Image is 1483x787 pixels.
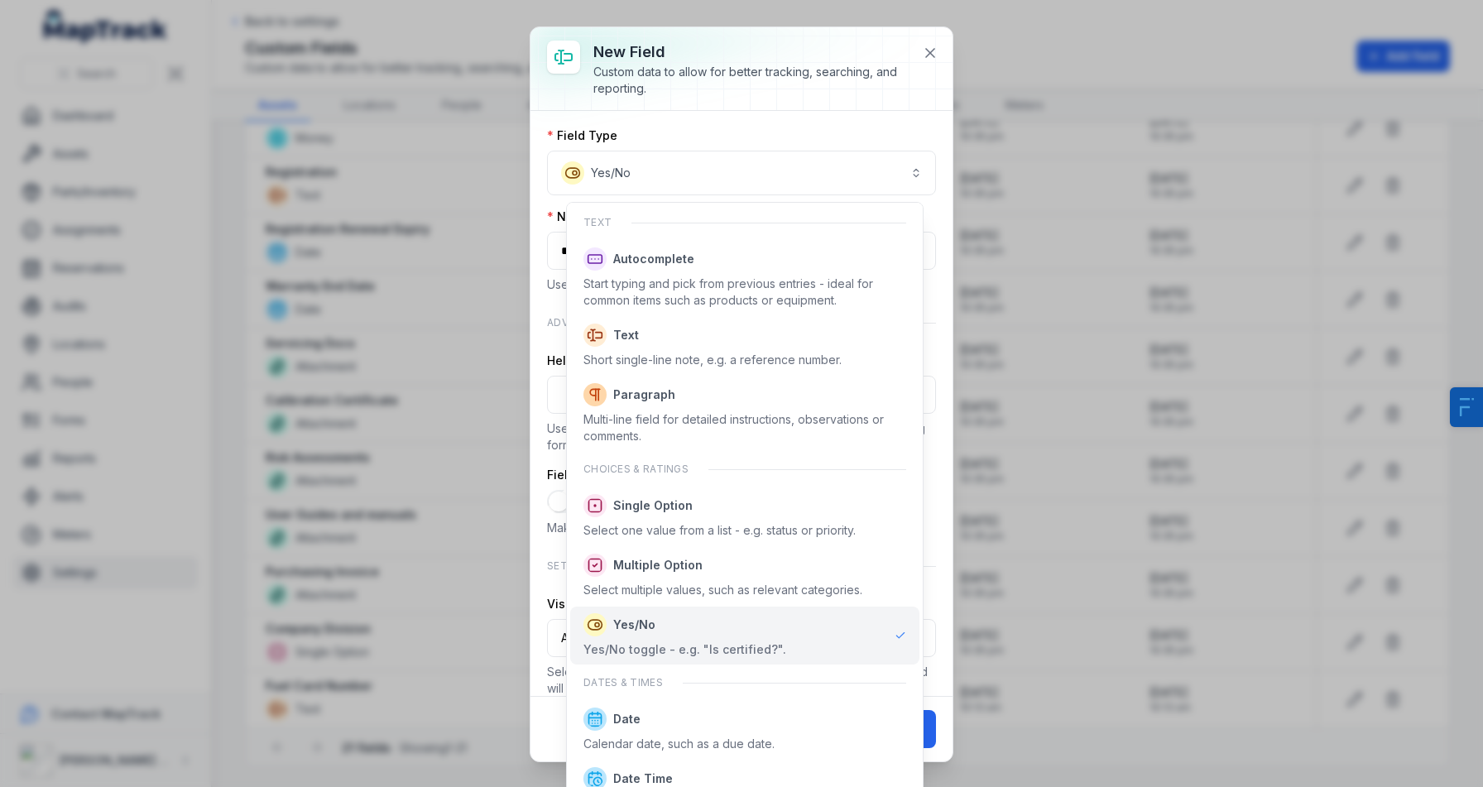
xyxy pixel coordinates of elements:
[613,497,693,514] span: Single Option
[613,770,673,787] span: Date Time
[583,276,906,309] div: Start typing and pick from previous entries - ideal for common items such as products or equipment.
[570,666,919,699] div: Dates & times
[570,206,919,239] div: Text
[613,711,641,727] span: Date
[583,736,775,752] div: Calendar date, such as a due date.
[547,151,936,195] button: Yes/No
[570,453,919,486] div: Choices & ratings
[613,557,703,573] span: Multiple Option
[583,582,862,598] div: Select multiple values, such as relevant categories.
[583,641,786,658] div: Yes/No toggle - e.g. "Is certified?".
[583,411,906,444] div: Multi-line field for detailed instructions, observations or comments.
[613,251,694,267] span: Autocomplete
[613,327,639,343] span: Text
[583,352,842,368] div: Short single-line note, e.g. a reference number.
[613,617,655,633] span: Yes/No
[583,522,856,539] div: Select one value from a list - e.g. status or priority.
[613,386,675,403] span: Paragraph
